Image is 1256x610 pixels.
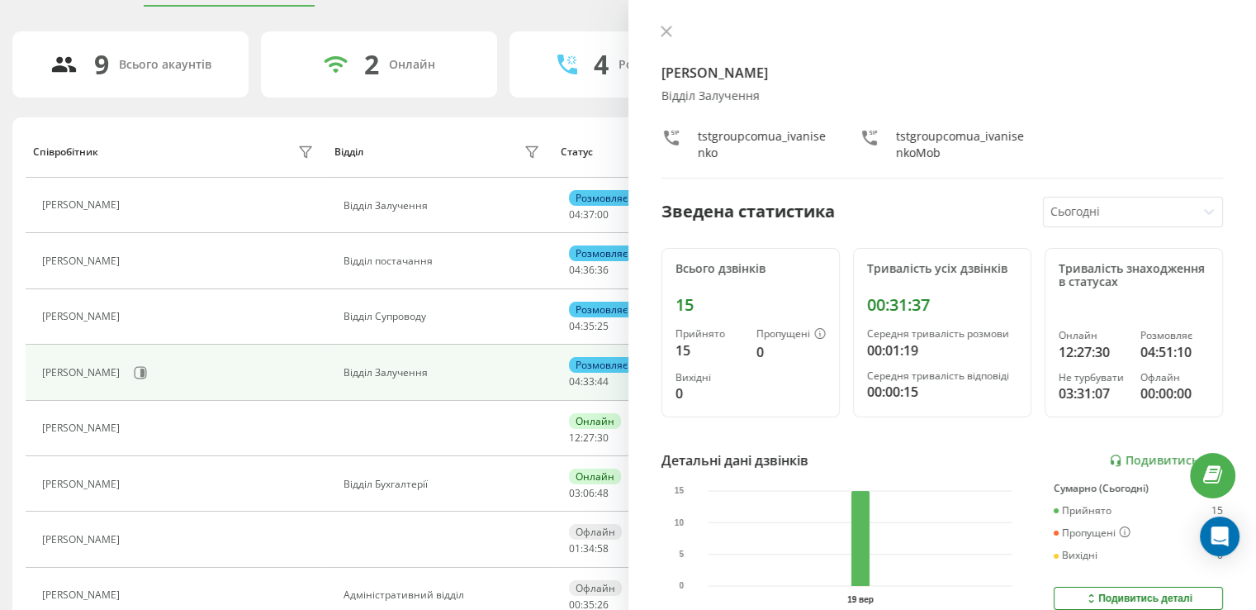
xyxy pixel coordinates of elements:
div: 04:51:10 [1140,342,1209,362]
div: Сумарно (Сьогодні) [1054,483,1223,494]
div: Середня тривалість розмови [867,328,1017,340]
div: Розмовляє [569,190,634,206]
div: 00:00:00 [1140,384,1209,403]
div: 0 [756,342,826,362]
div: Онлайн [389,58,435,72]
div: [PERSON_NAME] [42,534,124,546]
div: : : [569,488,609,499]
span: 12 [569,431,581,445]
button: Подивитись деталі [1054,587,1223,610]
span: 36 [597,263,609,277]
div: 03:31:07 [1059,384,1127,403]
span: 04 [569,263,581,277]
span: 01 [569,541,581,555]
span: 48 [597,486,609,500]
div: Тривалість знаходження в статусах [1059,262,1209,290]
div: Всього дзвінків [675,262,826,276]
span: 33 [583,374,595,388]
div: : : [569,432,609,444]
div: Середня тривалість відповіді [867,370,1017,382]
div: Прийнято [675,328,743,340]
div: [PERSON_NAME] [42,589,124,601]
div: 15 [675,341,743,360]
div: 2 [364,49,379,80]
span: 27 [583,431,595,445]
div: Вихідні [1054,550,1097,561]
div: Пропущені [756,328,826,341]
div: Офлайн [1140,372,1209,384]
div: Відділ Залучення [344,200,544,212]
div: Адміністративний відділ [344,589,544,601]
div: tstgroupcomua_ivanisenko [698,128,827,161]
div: 0 [675,384,743,403]
text: 0 [679,581,684,590]
div: Офлайн [569,580,622,596]
div: Розмовляє [569,357,634,373]
span: 35 [583,319,595,333]
div: Відділ Залучення [661,89,1224,103]
div: Пропущені [1054,527,1130,540]
div: tstgroupcomua_ivanisenkoMob [896,128,1025,161]
a: Подивитись звіт [1109,454,1223,468]
div: : : [569,209,609,221]
span: 04 [569,319,581,333]
div: [PERSON_NAME] [42,479,124,490]
div: Співробітник [33,146,98,158]
span: 00 [597,207,609,222]
div: 4 [594,49,609,80]
span: 04 [569,374,581,388]
div: : : [569,376,609,388]
div: [PERSON_NAME] [42,199,124,211]
span: 25 [597,319,609,333]
div: Відділ Залучення [344,367,544,379]
span: 58 [597,541,609,555]
div: Детальні дані дзвінків [661,450,808,470]
div: : : [569,321,609,332]
div: Онлайн [569,469,621,484]
div: 00:01:19 [867,341,1017,360]
div: Відділ Бухгалтерії [344,479,544,490]
div: : : [569,264,609,276]
div: Відділ [334,146,363,158]
div: 0 [1217,550,1223,561]
div: Open Intercom Messenger [1200,517,1239,556]
div: Вихідні [675,372,743,384]
div: Зведена статистика [661,199,835,224]
div: 9 [94,49,109,80]
div: Розмовляє [569,302,634,317]
div: [PERSON_NAME] [42,422,124,434]
div: Тривалість усіх дзвінків [867,262,1017,276]
span: 36 [583,263,595,277]
div: Не турбувати [1059,372,1127,384]
div: 15 [675,295,826,315]
div: Онлайн [569,413,621,429]
div: 12:27:30 [1059,342,1127,362]
div: Відділ Супроводу [344,311,544,322]
span: 04 [569,207,581,222]
div: Офлайн [569,524,622,540]
div: 00:00:15 [867,382,1017,402]
text: 19 вер [847,595,874,604]
div: : : [569,543,609,555]
span: 37 [583,207,595,222]
div: Розмовляють [619,58,699,72]
span: 30 [597,431,609,445]
span: 03 [569,486,581,500]
span: 34 [583,541,595,555]
div: Подивитись деталі [1084,592,1192,605]
div: Прийнято [1054,505,1111,517]
text: 10 [674,518,684,527]
div: Розмовляє [569,245,634,261]
div: Статус [561,146,593,158]
div: [PERSON_NAME] [42,255,124,267]
div: Онлайн [1059,330,1127,341]
div: Всього акаунтів [119,58,211,72]
text: 5 [679,550,684,559]
text: 15 [674,486,684,495]
div: 00:31:37 [867,295,1017,315]
div: Розмовляє [1140,330,1209,341]
div: [PERSON_NAME] [42,311,124,322]
div: Відділ постачання [344,255,544,267]
h4: [PERSON_NAME] [661,63,1224,83]
span: 44 [597,374,609,388]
